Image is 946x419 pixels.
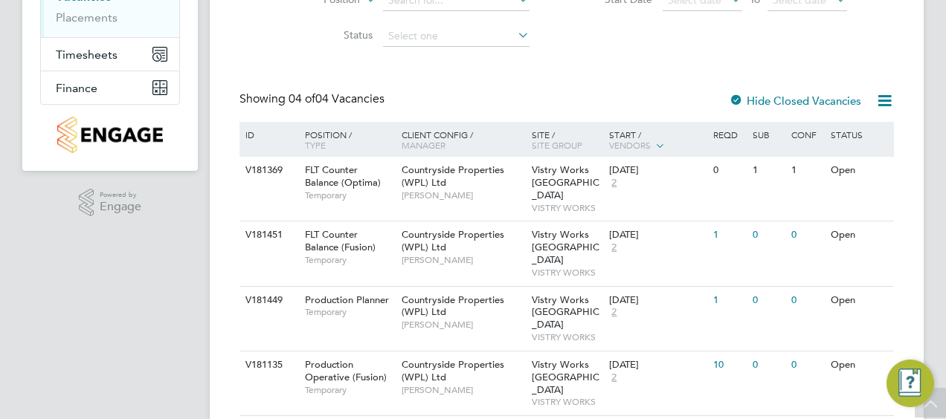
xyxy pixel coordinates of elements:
[749,351,788,379] div: 0
[609,294,706,307] div: [DATE]
[398,122,528,157] div: Client Config /
[749,122,788,147] div: Sub
[749,157,788,184] div: 1
[532,396,602,408] span: VISTRY WORKS
[605,122,709,159] div: Start /
[827,351,892,379] div: Open
[532,358,599,396] span: Vistry Works [GEOGRAPHIC_DATA]
[242,157,294,184] div: V181369
[402,384,524,396] span: [PERSON_NAME]
[56,10,118,25] a: Placements
[532,139,582,151] span: Site Group
[289,91,384,106] span: 04 Vacancies
[402,228,504,253] span: Countryside Properties (WPL) Ltd
[749,287,788,314] div: 0
[305,163,381,189] span: FLT Counter Balance (Optima)
[305,306,394,318] span: Temporary
[57,117,162,153] img: countryside-properties-logo-retina.png
[402,189,524,201] span: [PERSON_NAME]
[40,117,180,153] a: Go to home page
[305,254,394,266] span: Temporary
[532,202,602,214] span: VISTRY WORKS
[827,287,892,314] div: Open
[402,319,524,331] span: [PERSON_NAME]
[788,221,826,249] div: 0
[532,163,599,201] span: Vistry Works [GEOGRAPHIC_DATA]
[532,228,599,266] span: Vistry Works [GEOGRAPHIC_DATA]
[729,94,861,108] label: Hide Closed Vacancies
[100,189,141,201] span: Powered by
[383,26,530,47] input: Select one
[305,358,387,383] span: Production Operative (Fusion)
[709,122,748,147] div: Reqd
[287,28,373,42] label: Status
[528,122,606,157] div: Site /
[532,331,602,343] span: VISTRY WORKS
[402,254,524,266] span: [PERSON_NAME]
[289,91,315,106] span: 04 of
[41,38,179,71] button: Timesheets
[305,228,376,253] span: FLT Counter Balance (Fusion)
[402,293,504,319] span: Countryside Properties (WPL) Ltd
[41,71,179,104] button: Finance
[402,163,504,189] span: Countryside Properties (WPL) Ltd
[305,293,389,306] span: Production Planner
[609,229,706,241] div: [DATE]
[305,189,394,201] span: Temporary
[79,189,142,217] a: Powered byEngage
[609,139,651,151] span: Vendors
[532,293,599,331] span: Vistry Works [GEOGRAPHIC_DATA]
[827,157,892,184] div: Open
[305,139,326,151] span: Type
[609,371,619,384] span: 2
[239,91,387,107] div: Showing
[887,360,934,407] button: Engage Resource Center
[56,48,118,62] span: Timesheets
[402,358,504,383] span: Countryside Properties (WPL) Ltd
[609,164,706,177] div: [DATE]
[609,177,619,189] span: 2
[242,221,294,249] div: V181451
[305,384,394,396] span: Temporary
[402,139,445,151] span: Manager
[532,267,602,279] span: VISTRY WORKS
[827,122,892,147] div: Status
[788,122,826,147] div: Conf
[100,201,141,213] span: Engage
[242,122,294,147] div: ID
[709,351,748,379] div: 10
[609,241,619,254] span: 2
[827,221,892,249] div: Open
[709,287,748,314] div: 1
[788,351,826,379] div: 0
[709,221,748,249] div: 1
[56,81,97,95] span: Finance
[709,157,748,184] div: 0
[609,306,619,319] span: 2
[788,157,826,184] div: 1
[242,287,294,314] div: V181449
[242,351,294,379] div: V181135
[294,122,398,157] div: Position /
[609,359,706,371] div: [DATE]
[749,221,788,249] div: 0
[788,287,826,314] div: 0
